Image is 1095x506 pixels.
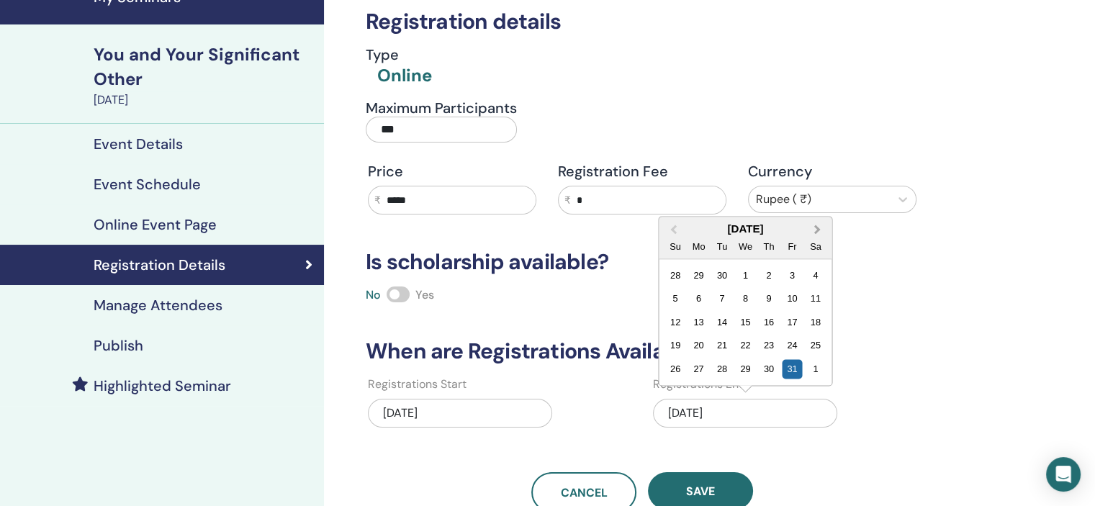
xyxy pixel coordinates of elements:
div: [DATE] [94,91,315,109]
div: Month October, 2025 [664,263,827,380]
span: Yes [415,287,434,302]
div: Choose Tuesday, October 28th, 2025 [712,359,731,379]
h4: Registration Fee [558,163,726,180]
h3: Registration details [357,9,927,35]
div: Choose Monday, October 6th, 2025 [689,289,708,308]
div: Choose Saturday, October 18th, 2025 [806,312,825,332]
label: Registrations Start [368,376,467,393]
label: Registrations End [653,376,746,393]
div: Choose Sunday, September 28th, 2025 [665,266,685,285]
div: Choose Tuesday, September 30th, 2025 [712,266,731,285]
button: Previous Month [660,218,683,241]
div: Choose Monday, September 29th, 2025 [689,266,708,285]
div: Choose Saturday, October 11th, 2025 [806,289,825,308]
div: Choose Friday, October 24th, 2025 [783,335,802,355]
span: ₹ [374,193,381,208]
div: Choose Date [658,216,832,386]
div: Choose Thursday, October 2nd, 2025 [759,266,778,285]
div: Choose Friday, October 17th, 2025 [783,312,802,332]
div: You and Your Significant Other [94,42,315,91]
div: Choose Tuesday, October 21st, 2025 [712,335,731,355]
div: Choose Monday, October 27th, 2025 [689,359,708,379]
div: Open Intercom Messenger [1046,457,1081,492]
h4: Online Event Page [94,216,217,233]
h4: Event Schedule [94,176,201,193]
div: Choose Saturday, October 25th, 2025 [806,335,825,355]
div: Choose Tuesday, October 14th, 2025 [712,312,731,332]
div: Sa [806,237,825,256]
div: Choose Thursday, October 30th, 2025 [759,359,778,379]
div: Choose Saturday, November 1st, 2025 [806,359,825,379]
div: Choose Monday, October 13th, 2025 [689,312,708,332]
h4: Highlighted Seminar [94,377,231,394]
h4: Maximum Participants [366,99,517,117]
div: [DATE] [368,399,552,428]
h3: When are Registrations Available? [357,338,927,364]
div: Choose Sunday, October 12th, 2025 [665,312,685,332]
h3: Is scholarship available? [357,249,927,275]
input: Maximum Participants [366,117,517,143]
h4: Currency [748,163,916,180]
div: Choose Friday, October 3rd, 2025 [783,266,802,285]
span: ₹ [564,193,571,208]
div: Choose Thursday, October 16th, 2025 [759,312,778,332]
h4: Type [366,46,432,63]
h4: Price [368,163,536,180]
span: No [366,287,381,302]
div: Choose Thursday, October 23rd, 2025 [759,335,778,355]
h4: Manage Attendees [94,297,222,314]
div: [DATE] [659,222,832,235]
div: Fr [783,237,802,256]
div: Choose Sunday, October 26th, 2025 [665,359,685,379]
div: Choose Wednesday, October 8th, 2025 [736,289,755,308]
div: Choose Sunday, October 5th, 2025 [665,289,685,308]
div: Choose Wednesday, October 15th, 2025 [736,312,755,332]
div: Mo [689,237,708,256]
h4: Event Details [94,135,183,153]
div: We [736,237,755,256]
div: Choose Wednesday, October 29th, 2025 [736,359,755,379]
div: Choose Wednesday, October 1st, 2025 [736,266,755,285]
div: Su [665,237,685,256]
div: Choose Wednesday, October 22nd, 2025 [736,335,755,355]
div: Choose Thursday, October 9th, 2025 [759,289,778,308]
div: Choose Friday, October 31st, 2025 [783,359,802,379]
div: [DATE] [653,399,837,428]
button: Next Month [807,218,830,241]
h4: Publish [94,337,143,354]
div: Th [759,237,778,256]
div: Tu [712,237,731,256]
div: Choose Monday, October 20th, 2025 [689,335,708,355]
span: Cancel [561,485,608,500]
span: Save [686,484,715,499]
div: Choose Saturday, October 4th, 2025 [806,266,825,285]
div: Choose Tuesday, October 7th, 2025 [712,289,731,308]
div: Choose Friday, October 10th, 2025 [783,289,802,308]
div: Online [377,63,432,88]
a: You and Your Significant Other[DATE] [85,42,324,109]
div: Choose Sunday, October 19th, 2025 [665,335,685,355]
h4: Registration Details [94,256,225,274]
